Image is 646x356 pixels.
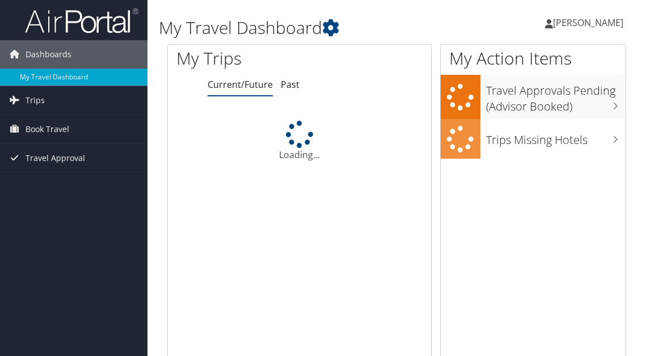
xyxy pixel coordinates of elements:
img: airportal-logo.png [25,7,138,34]
a: Travel Approvals Pending (Advisor Booked) [441,75,626,118]
span: Travel Approval [26,144,85,172]
h1: My Action Items [441,46,626,70]
h3: Trips Missing Hotels [486,126,626,148]
h1: My Travel Dashboard [159,16,476,40]
a: [PERSON_NAME] [545,6,635,40]
a: Past [281,78,299,91]
div: Loading... [168,121,431,162]
a: Trips Missing Hotels [441,119,626,159]
span: Trips [26,86,45,115]
a: Current/Future [208,78,273,91]
h1: My Trips [176,46,313,70]
span: Book Travel [26,115,69,143]
span: [PERSON_NAME] [553,16,623,29]
h3: Travel Approvals Pending (Advisor Booked) [486,77,626,115]
span: Dashboards [26,40,71,69]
